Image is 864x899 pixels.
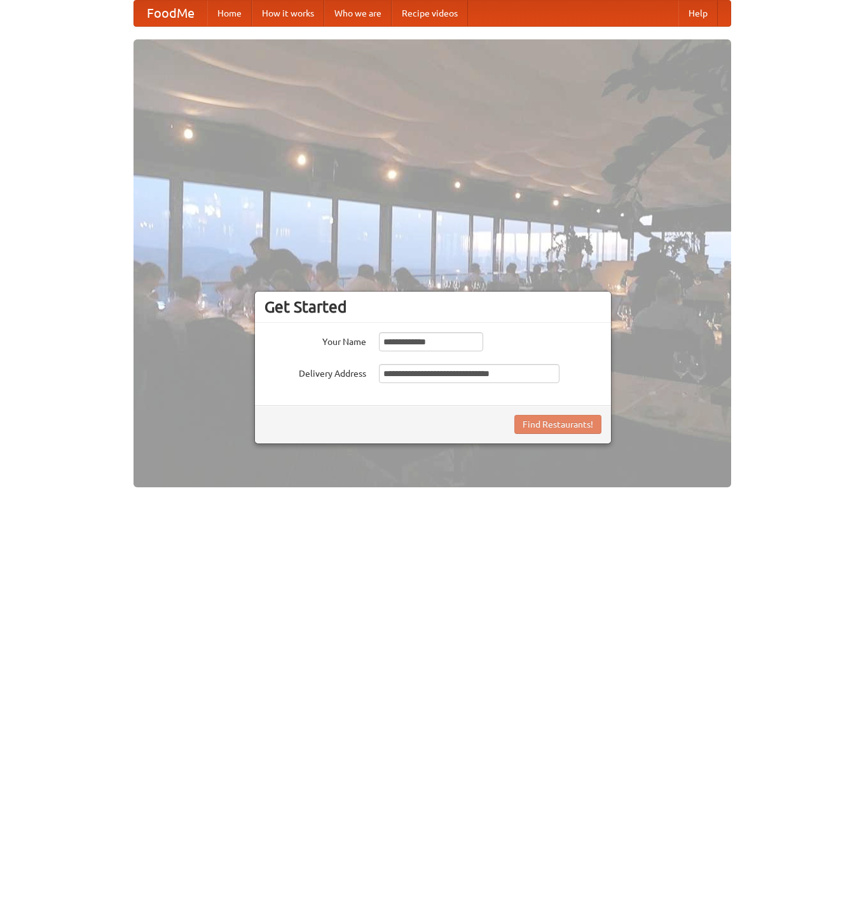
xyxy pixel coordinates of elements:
[207,1,252,26] a: Home
[134,1,207,26] a: FoodMe
[678,1,718,26] a: Help
[252,1,324,26] a: How it works
[264,297,601,316] h3: Get Started
[392,1,468,26] a: Recipe videos
[324,1,392,26] a: Who we are
[264,332,366,348] label: Your Name
[264,364,366,380] label: Delivery Address
[514,415,601,434] button: Find Restaurants!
